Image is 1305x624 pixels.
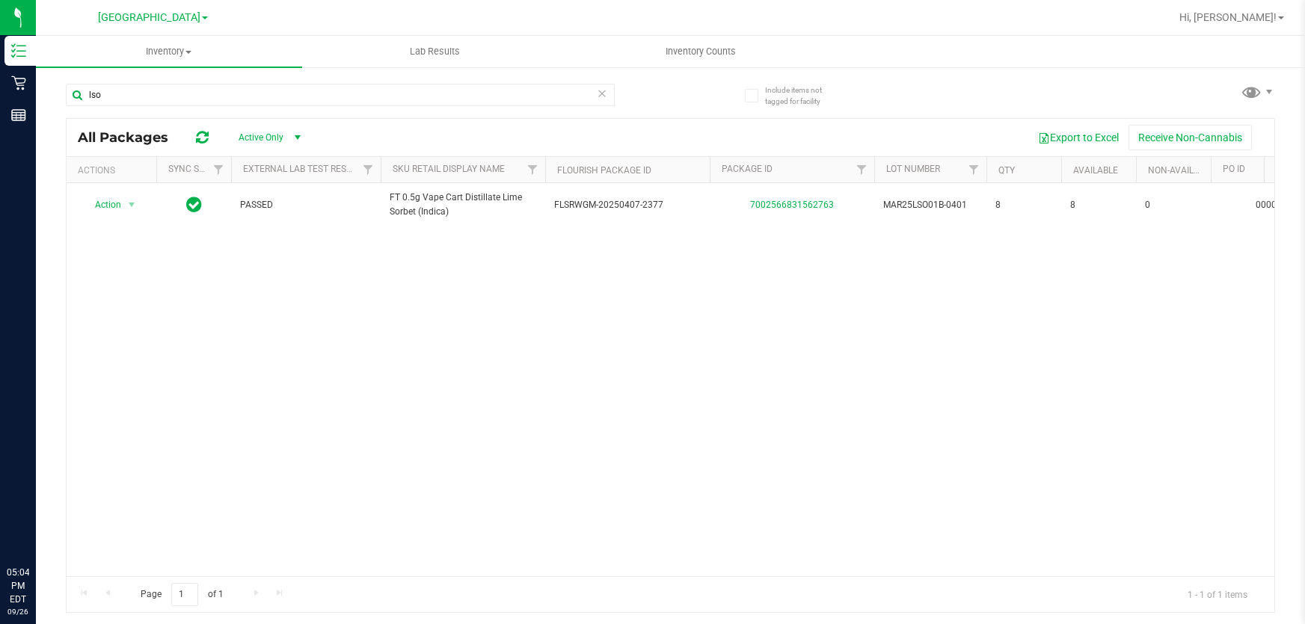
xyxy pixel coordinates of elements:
[1148,165,1215,176] a: Non-Available
[568,36,834,67] a: Inventory Counts
[554,198,701,212] span: FLSRWGM-20250407-2377
[171,583,198,606] input: 1
[1129,125,1252,150] button: Receive Non-Cannabis
[66,84,615,106] input: Search Package ID, Item Name, SKU, Lot or Part Number...
[7,566,29,606] p: 05:04 PM EDT
[11,43,26,58] inline-svg: Inventory
[206,157,231,182] a: Filter
[390,45,480,58] span: Lab Results
[240,198,372,212] span: PASSED
[883,198,977,212] span: MAR25LSO01B-0401
[168,164,226,174] a: Sync Status
[7,606,29,617] p: 09/26
[995,198,1052,212] span: 8
[998,165,1015,176] a: Qty
[597,84,607,103] span: Clear
[557,165,651,176] a: Flourish Package ID
[356,157,381,182] a: Filter
[850,157,874,182] a: Filter
[1176,583,1259,605] span: 1 - 1 of 1 items
[36,45,302,58] span: Inventory
[962,157,986,182] a: Filter
[243,164,360,174] a: External Lab Test Result
[98,11,200,24] span: [GEOGRAPHIC_DATA]
[1073,165,1118,176] a: Available
[1070,198,1127,212] span: 8
[11,75,26,90] inline-svg: Retail
[302,36,568,67] a: Lab Results
[750,200,834,210] a: 7002566831562763
[82,194,122,215] span: Action
[36,36,302,67] a: Inventory
[390,191,536,219] span: FT 0.5g Vape Cart Distillate Lime Sorbet (Indica)
[765,84,840,107] span: Include items not tagged for facility
[1028,125,1129,150] button: Export to Excel
[521,157,545,182] a: Filter
[1179,11,1277,23] span: Hi, [PERSON_NAME]!
[393,164,505,174] a: Sku Retail Display Name
[722,164,773,174] a: Package ID
[1145,198,1202,212] span: 0
[123,194,141,215] span: select
[78,165,150,176] div: Actions
[1256,200,1298,210] a: 00001011
[15,504,60,549] iframe: Resource center
[128,583,236,606] span: Page of 1
[1223,164,1245,174] a: PO ID
[645,45,756,58] span: Inventory Counts
[78,129,183,146] span: All Packages
[886,164,940,174] a: Lot Number
[11,108,26,123] inline-svg: Reports
[186,194,202,215] span: In Sync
